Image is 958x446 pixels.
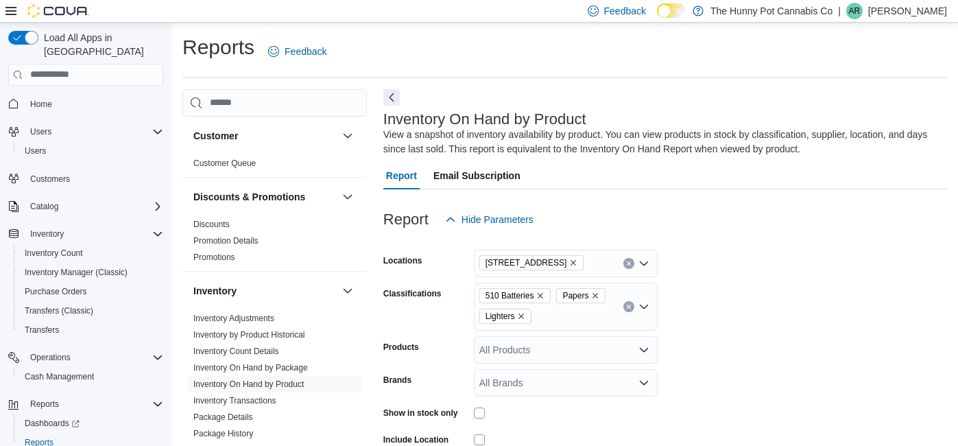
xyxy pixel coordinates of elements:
span: Purchase Orders [25,286,87,297]
button: Discounts & Promotions [339,189,356,205]
span: Inventory [25,226,163,242]
label: Include Location [383,434,448,445]
span: Dashboards [19,415,163,432]
h3: Inventory [193,284,237,298]
span: Home [25,95,163,113]
a: Inventory Count [19,245,88,261]
a: Discounts [193,220,230,229]
span: Transfers (Classic) [19,303,163,319]
button: Open list of options [638,258,649,269]
span: Transfers [25,325,59,336]
a: Inventory Manager (Classic) [19,264,133,281]
span: Inventory by Product Historical [193,329,305,340]
span: Papers [562,289,588,303]
button: Next [383,89,400,106]
label: Classifications [383,288,442,299]
button: Customer [339,128,356,144]
span: Discounts [193,219,230,230]
span: Load All Apps in [GEOGRAPHIC_DATA] [38,31,163,58]
button: Purchase Orders [14,282,169,301]
button: Users [25,124,57,140]
label: Products [383,342,419,353]
button: Inventory [3,224,169,244]
button: Catalog [3,197,169,216]
button: Cash Management [14,367,169,386]
button: Inventory Count [14,244,169,263]
span: Feedback [285,45,326,58]
button: Remove 2591 Yonge St from selection in this group [569,259,577,267]
button: Open list of options [638,301,649,312]
span: Inventory Count Details [193,346,279,357]
h3: Customer [193,129,238,143]
a: Purchase Orders [19,283,93,300]
p: | [838,3,841,19]
button: Catalog [25,198,64,215]
span: Inventory Count [19,245,163,261]
button: Inventory [193,284,337,298]
span: Papers [556,288,606,303]
span: Cash Management [19,368,163,385]
div: Customer [182,155,367,177]
span: Users [30,126,51,137]
img: Cova [27,4,89,18]
span: Promotion Details [193,235,259,246]
button: Customer [193,129,337,143]
input: Dark Mode [657,3,686,18]
button: Open list of options [638,377,649,388]
button: Discounts & Promotions [193,190,337,204]
button: Hide Parameters [440,206,539,233]
span: Inventory Manager (Classic) [25,267,128,278]
label: Brands [383,375,411,386]
span: Inventory Adjustments [193,313,274,324]
span: Users [25,145,46,156]
span: Cash Management [25,371,94,382]
h3: Report [383,211,429,228]
span: Inventory Transactions [193,395,276,406]
a: Inventory by Product Historical [193,330,305,340]
button: Remove 510 Batteries from selection in this group [536,292,544,300]
span: Hide Parameters [462,213,534,226]
button: Transfers (Classic) [14,301,169,320]
span: [STREET_ADDRESS] [486,256,567,270]
button: Inventory [25,226,69,242]
a: Transfers [19,322,64,338]
button: Remove Papers from selection in this group [591,292,599,300]
button: Clear input [623,258,634,269]
h3: Discounts & Promotions [193,190,305,204]
button: Users [14,141,169,161]
a: Inventory Count Details [193,347,279,356]
button: Reports [3,395,169,414]
span: Inventory On Hand by Package [193,362,308,373]
span: Operations [30,352,71,363]
a: Home [25,96,58,113]
a: Dashboards [14,414,169,433]
button: Clear input [623,301,634,312]
button: Open list of options [638,344,649,355]
span: Reports [30,399,59,410]
button: Transfers [14,320,169,340]
span: AR [849,3,861,19]
button: Operations [3,348,169,367]
span: Email Subscription [433,162,520,189]
p: The Hunny Pot Cannabis Co [710,3,833,19]
a: Customer Queue [193,159,256,168]
label: Locations [383,255,422,266]
div: View a snapshot of inventory availability by product. You can view products in stock by classific... [383,128,940,156]
span: Purchase Orders [19,283,163,300]
span: Report [386,162,417,189]
span: Customer Queue [193,158,256,169]
span: Promotions [193,252,235,263]
a: Dashboards [19,415,85,432]
span: Users [25,124,163,140]
span: Dark Mode [657,18,658,19]
button: Operations [25,349,76,366]
span: 510 Batteries [479,288,551,303]
label: Show in stock only [383,408,458,419]
button: Inventory [339,283,356,299]
a: Inventory Transactions [193,396,276,406]
span: Customers [30,174,70,185]
h3: Inventory On Hand by Product [383,111,586,128]
span: Feedback [604,4,646,18]
a: Transfers (Classic) [19,303,99,319]
button: Users [3,122,169,141]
